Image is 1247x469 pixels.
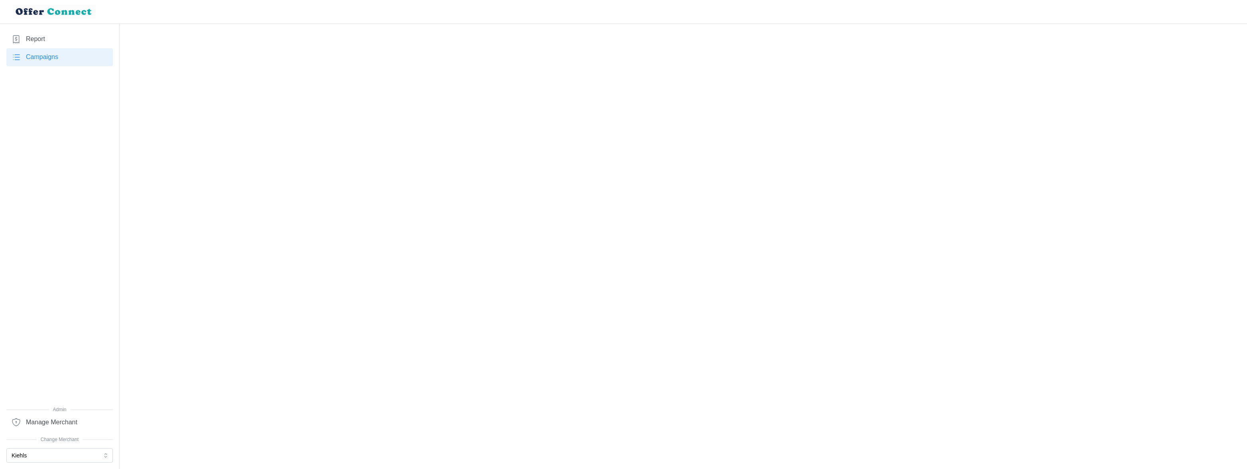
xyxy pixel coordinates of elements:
[26,34,45,44] span: Report
[6,48,113,66] a: Campaigns
[26,52,58,62] span: Campaigns
[13,5,96,19] img: loyalBe Logo
[6,30,113,48] a: Report
[6,436,113,443] span: Change Merchant
[6,448,113,463] button: Kiehls
[6,406,113,414] span: Admin
[26,418,77,428] span: Manage Merchant
[6,413,113,431] a: Manage Merchant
